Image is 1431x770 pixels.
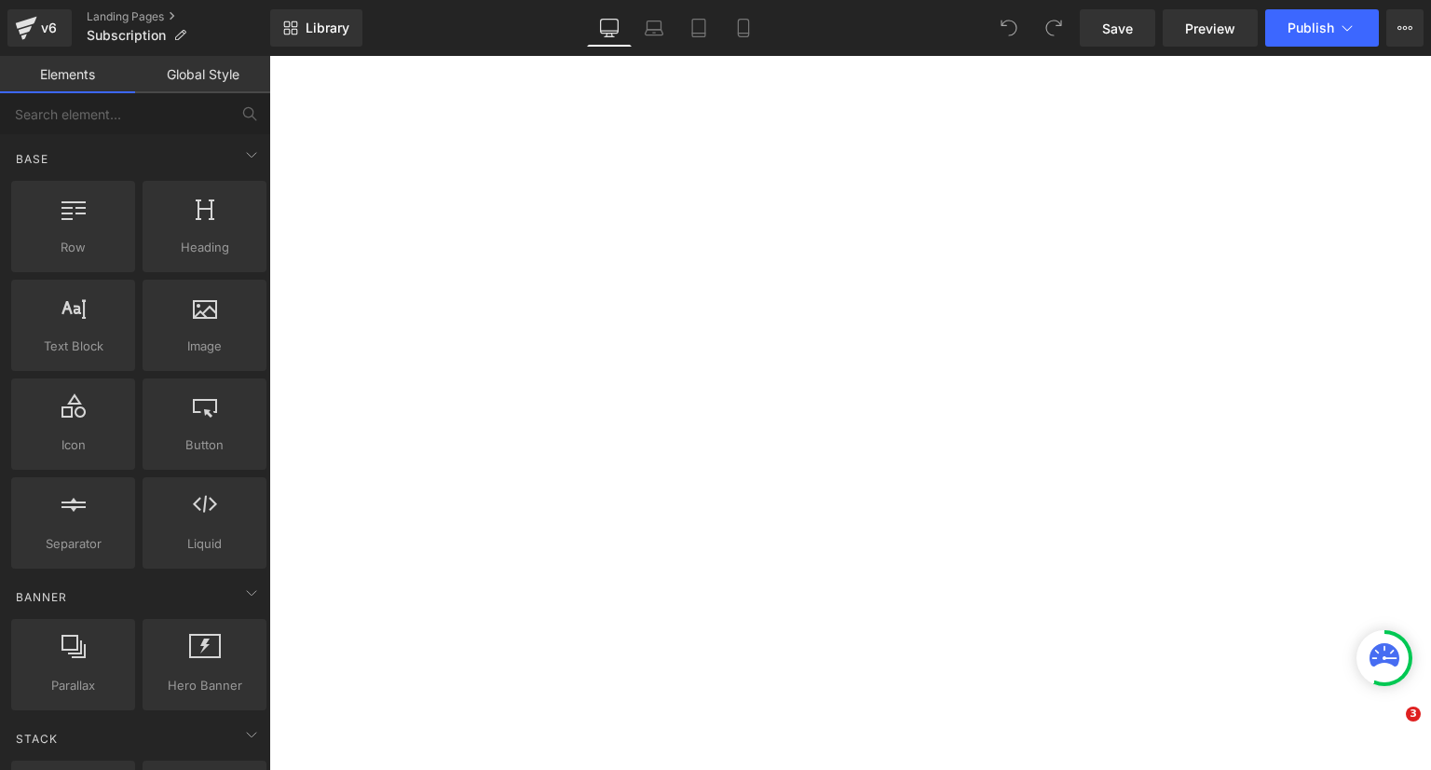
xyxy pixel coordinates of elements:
[17,337,129,356] span: Text Block
[587,9,632,47] a: Desktop
[1368,707,1412,751] iframe: Intercom live chat
[270,9,362,47] a: New Library
[1406,707,1421,722] span: 3
[148,534,261,554] span: Liquid
[990,9,1028,47] button: Undo
[721,9,766,47] a: Mobile
[17,238,129,257] span: Row
[306,20,349,36] span: Library
[1386,9,1424,47] button: More
[37,16,61,40] div: v6
[1185,19,1235,38] span: Preview
[14,150,50,168] span: Base
[87,28,166,43] span: Subscription
[14,730,60,748] span: Stack
[632,9,676,47] a: Laptop
[1035,9,1072,47] button: Redo
[7,9,72,47] a: v6
[148,435,261,455] span: Button
[148,676,261,695] span: Hero Banner
[135,56,270,93] a: Global Style
[14,588,69,606] span: Banner
[1163,9,1258,47] a: Preview
[1265,9,1379,47] button: Publish
[1102,19,1133,38] span: Save
[148,238,261,257] span: Heading
[17,435,129,455] span: Icon
[148,337,261,356] span: Image
[17,534,129,554] span: Separator
[87,9,270,24] a: Landing Pages
[676,9,721,47] a: Tablet
[1288,21,1334,35] span: Publish
[17,676,129,695] span: Parallax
